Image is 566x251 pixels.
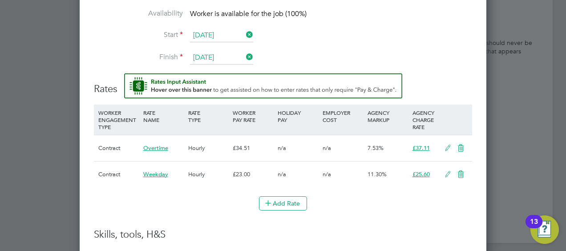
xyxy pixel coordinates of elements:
span: Weekday [143,170,168,178]
div: WORKER PAY RATE [230,105,275,128]
div: RATE NAME [141,105,186,128]
span: 7.53% [368,144,384,152]
div: Contract [96,135,141,161]
span: n/a [323,144,331,152]
button: Rate Assistant [124,73,402,98]
div: £23.00 [230,162,275,187]
span: £37.11 [412,144,430,152]
label: Start [94,30,183,40]
div: Contract [96,162,141,187]
div: AGENCY MARKUP [365,105,410,128]
input: Select one [190,51,253,65]
div: HOLIDAY PAY [275,105,320,128]
div: WORKER ENGAGEMENT TYPE [96,105,141,135]
h3: Skills, tools, H&S [94,228,472,241]
div: EMPLOYER COST [320,105,365,128]
span: £25.60 [412,170,430,178]
label: Finish [94,53,183,62]
span: Worker is available for the job (100%) [190,9,307,18]
button: Open Resource Center, 13 new notifications [530,215,559,244]
button: Add Rate [259,196,307,211]
div: AGENCY CHARGE RATE [410,105,440,135]
div: 13 [530,222,538,233]
span: n/a [323,170,331,178]
input: Select one [190,29,253,42]
h3: Rates [94,73,472,96]
div: RATE TYPE [186,105,231,128]
span: 11.30% [368,170,387,178]
label: Availability [94,9,183,18]
div: £34.51 [230,135,275,161]
div: Hourly [186,135,231,161]
span: Overtime [143,144,168,152]
span: n/a [278,144,286,152]
span: n/a [278,170,286,178]
div: Hourly [186,162,231,187]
